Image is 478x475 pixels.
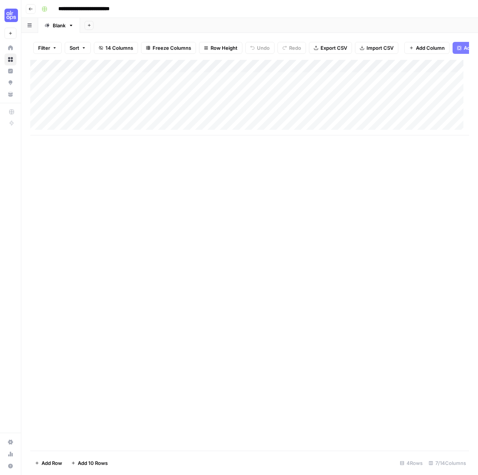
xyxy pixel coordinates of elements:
button: Filter [33,42,62,54]
span: Row Height [211,44,238,52]
a: Home [4,42,16,54]
button: Help + Support [4,460,16,472]
div: 7/14 Columns [426,457,469,469]
span: Redo [289,44,301,52]
span: Filter [38,44,50,52]
button: Redo [278,42,306,54]
a: Your Data [4,88,16,100]
button: Import CSV [355,42,398,54]
button: Add Column [404,42,450,54]
a: Usage [4,448,16,460]
a: Opportunities [4,77,16,89]
div: Blank [53,22,65,29]
button: Freeze Columns [141,42,196,54]
a: Browse [4,53,16,65]
span: Freeze Columns [153,44,191,52]
div: 4 Rows [397,457,426,469]
span: 14 Columns [105,44,133,52]
span: Add Column [416,44,445,52]
button: Workspace: September Cohort [4,6,16,25]
a: Settings [4,436,16,448]
button: Row Height [199,42,242,54]
button: Add Row [30,457,67,469]
button: Undo [245,42,275,54]
img: September Cohort Logo [4,9,18,22]
span: Add Row [42,459,62,467]
span: Undo [257,44,270,52]
button: Sort [65,42,91,54]
span: Import CSV [367,44,393,52]
a: Blank [38,18,80,33]
span: Add 10 Rows [78,459,108,467]
span: Export CSV [321,44,347,52]
button: Export CSV [309,42,352,54]
button: Add 10 Rows [67,457,112,469]
button: 14 Columns [94,42,138,54]
span: Sort [70,44,79,52]
a: Insights [4,65,16,77]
